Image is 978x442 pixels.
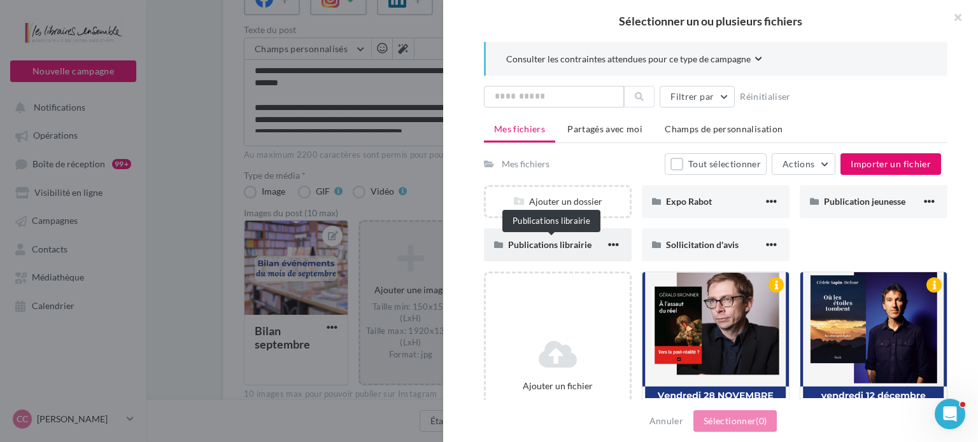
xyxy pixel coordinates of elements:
[506,53,751,66] span: Consulter les contraintes attendues pour ce type de campagne
[665,123,783,134] span: Champs de personnalisation
[851,158,931,169] span: Importer un fichier
[783,158,814,169] span: Actions
[502,158,549,170] div: Mes fichiers
[644,413,688,429] button: Annuler
[494,123,545,134] span: Mes fichiers
[665,153,767,175] button: Tout sélectionner
[693,410,777,432] button: Sélectionner(0)
[824,196,905,207] span: Publication jeunesse
[772,153,835,175] button: Actions
[735,89,796,104] button: Réinitialiser
[935,399,965,429] iframe: Intercom live chat
[666,196,712,207] span: Expo Rabot
[464,15,958,27] h2: Sélectionner un ou plusieurs fichiers
[506,52,762,68] button: Consulter les contraintes attendues pour ce type de campagne
[660,86,735,107] button: Filtrer par
[666,239,739,250] span: Sollicitation d'avis
[840,153,941,175] button: Importer un fichier
[491,380,625,392] div: Ajouter un fichier
[508,239,592,250] span: Publications librairie
[756,415,767,426] span: (0)
[567,123,642,134] span: Partagés avec moi
[486,195,630,208] div: Ajouter un dossier
[502,210,600,232] div: Publications librairie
